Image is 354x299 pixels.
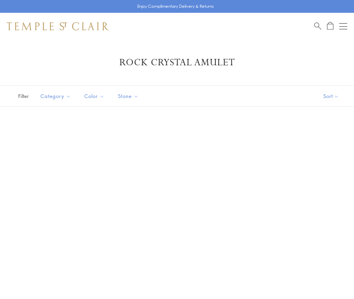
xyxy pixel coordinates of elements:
[7,22,109,30] img: Temple St. Clair
[327,22,333,30] a: Open Shopping Bag
[115,92,144,100] span: Stone
[314,22,321,30] a: Search
[17,57,337,69] h1: Rock Crystal Amulet
[81,92,110,100] span: Color
[79,89,110,104] button: Color
[113,89,144,104] button: Stone
[137,3,214,10] p: Enjoy Complimentary Delivery & Returns
[308,86,354,106] button: Show sort by
[339,22,347,30] button: Open navigation
[35,89,76,104] button: Category
[37,92,76,100] span: Category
